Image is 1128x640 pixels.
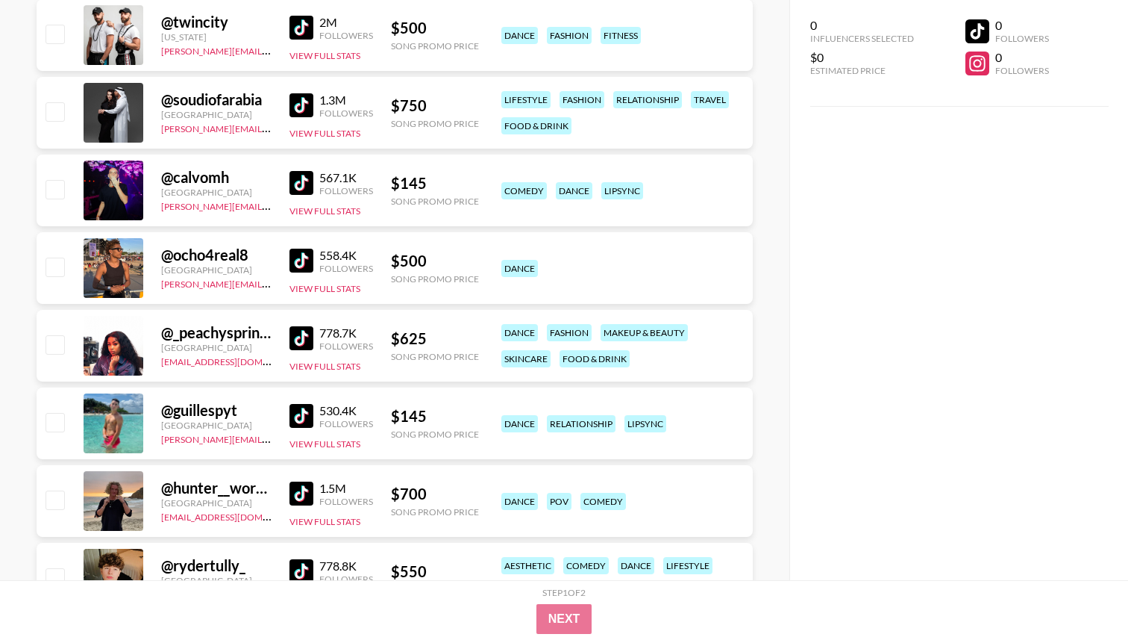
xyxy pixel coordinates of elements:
div: lifestyle [663,557,712,574]
img: TikTok [289,16,313,40]
div: 778.7K [319,326,373,341]
img: TikTok [289,326,313,350]
div: Estimated Price [810,65,914,76]
img: TikTok [289,93,313,117]
div: food & drink [560,350,630,367]
div: [GEOGRAPHIC_DATA] [161,264,272,276]
div: Followers [319,108,373,119]
div: Song Promo Price [391,40,479,52]
div: [GEOGRAPHIC_DATA] [161,187,272,198]
div: 2M [319,15,373,30]
div: 1.3M [319,93,373,108]
div: $ 145 [391,407,479,426]
button: View Full Stats [289,516,360,527]
div: travel [691,91,729,108]
div: 530.4K [319,403,373,418]
div: lipsync [601,182,643,199]
div: dance [501,493,538,510]
div: [GEOGRAPHIC_DATA] [161,109,272,120]
a: [PERSON_NAME][EMAIL_ADDRESS][PERSON_NAME][DOMAIN_NAME] [161,198,453,212]
div: [GEOGRAPHIC_DATA] [161,420,272,431]
div: lipsync [624,415,666,432]
div: 1.5M [319,481,373,496]
div: 778.8K [319,559,373,574]
div: @ rydertully_ [161,556,272,575]
button: View Full Stats [289,283,360,294]
div: relationship [547,415,615,432]
div: @ guillespyt [161,401,272,420]
div: fitness [601,27,641,44]
div: Song Promo Price [391,196,479,207]
button: Next [536,604,592,634]
div: makeup & beauty [601,324,688,341]
div: $ 145 [391,174,479,193]
div: 0 [810,18,914,33]
a: [PERSON_NAME][EMAIL_ADDRESS][PERSON_NAME][DOMAIN_NAME] [161,276,453,290]
div: Followers [995,65,1049,76]
img: TikTok [289,171,313,195]
div: @ _peachysprinkles [161,323,272,342]
img: TikTok [289,404,313,428]
button: View Full Stats [289,128,360,139]
div: aesthetic [501,557,554,574]
a: [EMAIL_ADDRESS][DOMAIN_NAME] [161,509,311,523]
div: Followers [319,418,373,429]
a: [PERSON_NAME][EMAIL_ADDRESS][PERSON_NAME][DOMAIN_NAME] [161,43,453,57]
div: 567.1K [319,170,373,185]
button: View Full Stats [289,205,360,217]
div: Followers [319,574,373,585]
div: comedy [580,493,626,510]
div: [US_STATE] [161,31,272,43]
div: fashion [547,324,592,341]
div: Step 1 of 2 [542,587,586,598]
div: pov [547,493,571,510]
div: Song Promo Price [391,429,479,440]
div: Followers [319,185,373,196]
div: Followers [319,341,373,352]
div: comedy [563,557,609,574]
div: food & drink [501,117,571,134]
a: [EMAIL_ADDRESS][DOMAIN_NAME] [161,353,311,367]
div: skincare [501,350,551,367]
img: TikTok [289,249,313,273]
div: Song Promo Price [391,506,479,518]
div: $0 [810,50,914,65]
div: 558.4K [319,248,373,263]
div: fashion [560,91,604,108]
div: fashion [547,27,592,44]
div: Song Promo Price [391,273,479,285]
div: $ 750 [391,96,479,115]
div: @ ocho4real8 [161,246,272,264]
div: relationship [613,91,682,108]
div: comedy [501,182,547,199]
div: lifestyle [501,91,551,108]
div: [GEOGRAPHIC_DATA] [161,575,272,586]
div: dance [556,182,592,199]
img: TikTok [289,559,313,583]
div: $ 500 [391,252,479,270]
div: 0 [995,50,1049,65]
button: View Full Stats [289,50,360,61]
div: Followers [319,30,373,41]
div: [GEOGRAPHIC_DATA] [161,342,272,353]
div: $ 550 [391,562,479,581]
div: dance [618,557,654,574]
div: @ calvomh [161,168,272,187]
div: dance [501,260,538,277]
iframe: Drift Widget Chat Controller [1053,565,1110,622]
div: Song Promo Price [391,351,479,362]
div: 0 [995,18,1049,33]
button: View Full Stats [289,438,360,450]
div: @ hunter__workman [161,479,272,497]
div: Followers [319,496,373,507]
div: @ soudiofarabia [161,90,272,109]
div: Influencers Selected [810,33,914,44]
div: dance [501,324,538,341]
a: [PERSON_NAME][EMAIL_ADDRESS][DOMAIN_NAME] [161,120,382,134]
div: $ 625 [391,329,479,348]
div: Song Promo Price [391,118,479,129]
div: $ 700 [391,485,479,503]
div: @ twincity [161,13,272,31]
div: $ 500 [391,19,479,37]
div: Followers [319,263,373,274]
